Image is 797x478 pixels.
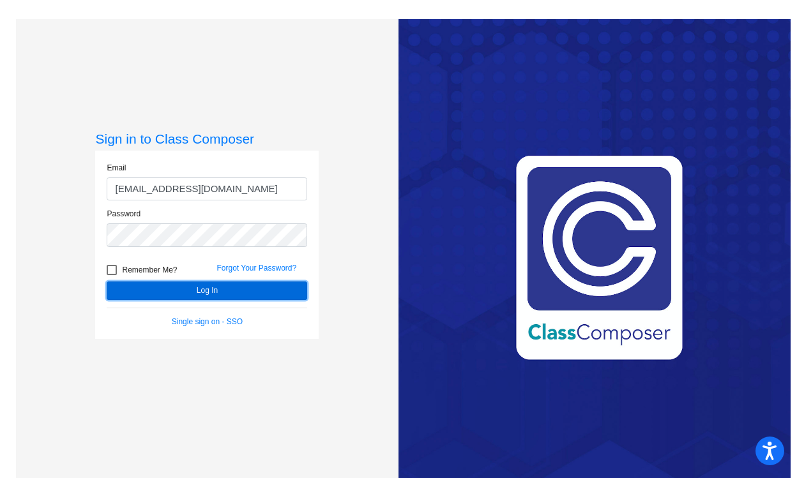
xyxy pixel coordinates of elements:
h3: Sign in to Class Composer [95,131,319,147]
button: Log In [107,281,307,300]
a: Forgot Your Password? [216,264,296,273]
span: Remember Me? [122,262,177,278]
label: Password [107,208,140,220]
a: Single sign on - SSO [172,317,243,326]
label: Email [107,162,126,174]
